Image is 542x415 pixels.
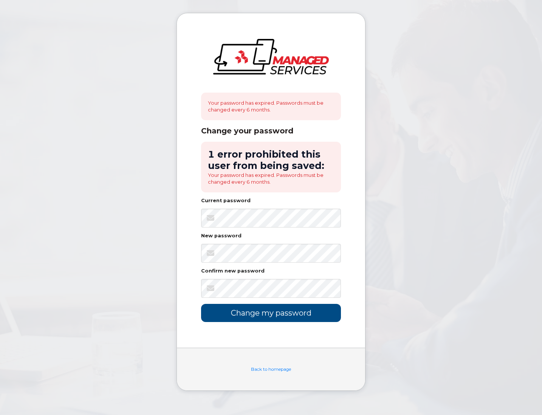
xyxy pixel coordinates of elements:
[208,149,334,172] h2: 1 error prohibited this user from being saved:
[208,172,334,186] li: Your password has expired. Passwords must be changed every 6 months.
[251,367,291,372] a: Back to homepage
[213,39,329,74] img: logo-large.png
[201,198,251,203] label: Current password
[201,126,341,136] div: Change your password
[201,234,242,238] label: New password
[201,304,341,322] input: Change my password
[201,269,265,274] label: Confirm new password
[201,93,341,120] div: Your password has expired. Passwords must be changed every 6 months.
